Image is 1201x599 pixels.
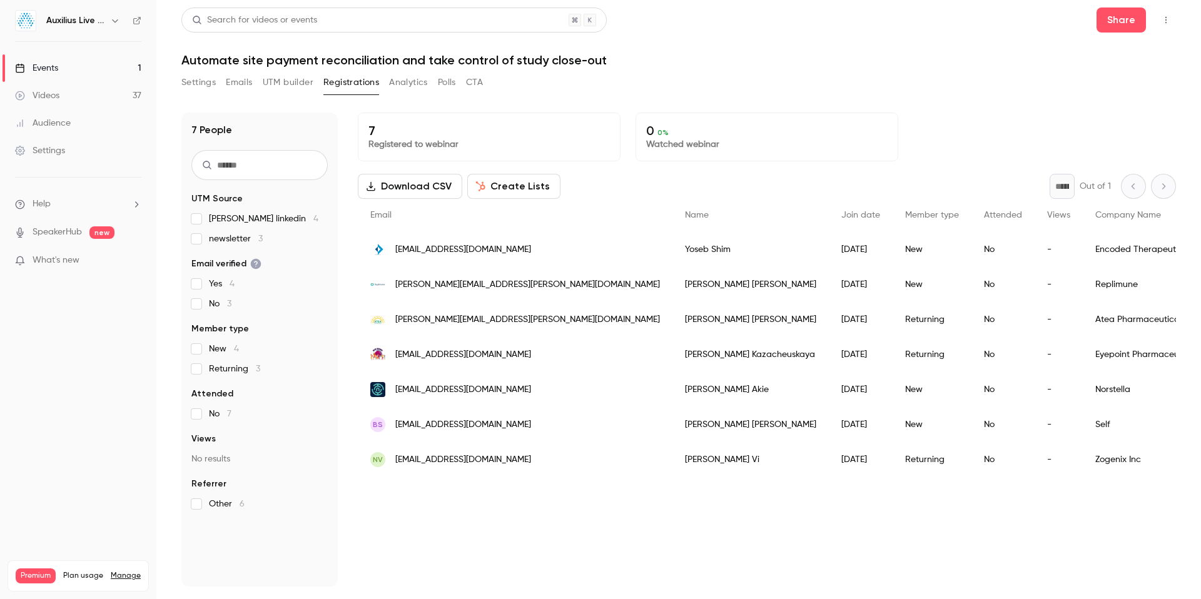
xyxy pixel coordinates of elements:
div: No [971,442,1035,477]
div: [PERSON_NAME] Vi [672,442,829,477]
div: Videos [15,89,59,102]
span: New [209,343,239,355]
div: - [1035,407,1083,442]
button: Polls [438,73,456,93]
p: Watched webinar [646,138,888,151]
div: New [893,407,971,442]
span: 3 [256,365,260,373]
button: Emails [226,73,252,93]
div: Yoseb Shim [672,232,829,267]
span: Attended [984,211,1022,219]
span: 4 [313,214,318,223]
span: 4 [230,279,235,288]
h6: Auxilius Live Sessions [46,14,105,27]
span: new [89,226,114,239]
span: Yes [209,278,235,290]
span: Help [33,198,51,211]
div: [DATE] [829,302,893,337]
span: 3 [258,234,263,243]
button: Settings [181,73,216,93]
span: Name [685,211,709,219]
button: UTM builder [263,73,313,93]
a: Manage [111,571,141,581]
div: Returning [893,302,971,337]
div: Returning [893,337,971,372]
p: Registered to webinar [368,138,610,151]
span: NV [373,454,383,465]
h1: 7 People [191,123,232,138]
a: SpeakerHub [33,226,82,239]
span: No [209,408,231,420]
div: - [1035,337,1083,372]
h1: Automate site payment reconciliation and take control of study close-out [181,53,1176,68]
div: [PERSON_NAME] [PERSON_NAME] [672,267,829,302]
div: Returning [893,442,971,477]
div: [PERSON_NAME] Kazacheuskaya [672,337,829,372]
div: [DATE] [829,337,893,372]
div: [DATE] [829,372,893,407]
span: [EMAIL_ADDRESS][DOMAIN_NAME] [395,243,531,256]
p: 0 [646,123,888,138]
div: No [971,232,1035,267]
span: Views [1047,211,1070,219]
div: [PERSON_NAME] [PERSON_NAME] [672,302,829,337]
button: Download CSV [358,174,462,199]
button: Registrations [323,73,379,93]
span: 6 [240,500,245,508]
div: No [971,302,1035,337]
span: Member type [905,211,959,219]
span: [EMAIL_ADDRESS][DOMAIN_NAME] [395,418,531,431]
span: [PERSON_NAME][EMAIL_ADDRESS][PERSON_NAME][DOMAIN_NAME] [395,313,660,326]
span: 0 % [657,128,669,137]
img: ateapharma.com [370,312,385,327]
div: No [971,407,1035,442]
span: What's new [33,254,79,267]
div: No [971,337,1035,372]
div: No [971,372,1035,407]
span: newsletter [209,233,263,245]
div: [DATE] [829,407,893,442]
iframe: Noticeable Trigger [126,255,141,266]
span: [PERSON_NAME][EMAIL_ADDRESS][PERSON_NAME][DOMAIN_NAME] [395,278,660,291]
span: [PERSON_NAME] linkedin [209,213,318,225]
img: eyepointpharma.com [370,347,385,362]
span: No [209,298,231,310]
p: No results [191,453,328,465]
span: Member type [191,323,249,335]
p: 7 [368,123,610,138]
div: Search for videos or events [192,14,317,27]
img: Auxilius Live Sessions [16,11,36,31]
span: Views [191,433,216,445]
img: norstella.com [370,382,385,397]
div: [DATE] [829,232,893,267]
div: [DATE] [829,267,893,302]
span: 7 [227,410,231,418]
span: [EMAIL_ADDRESS][DOMAIN_NAME] [395,348,531,361]
div: - [1035,232,1083,267]
div: [PERSON_NAME] [PERSON_NAME] [672,407,829,442]
div: New [893,267,971,302]
div: Events [15,62,58,74]
span: Attended [191,388,233,400]
span: Join date [841,211,880,219]
span: [EMAIL_ADDRESS][DOMAIN_NAME] [395,383,531,396]
li: help-dropdown-opener [15,198,141,211]
span: Other [209,498,245,510]
div: - [1035,372,1083,407]
section: facet-groups [191,193,328,510]
span: [EMAIL_ADDRESS][DOMAIN_NAME] [395,453,531,466]
span: Company Name [1095,211,1161,219]
button: Create Lists [467,174,560,199]
span: Returning [209,363,260,375]
span: UTM Source [191,193,243,205]
div: No [971,267,1035,302]
button: Analytics [389,73,428,93]
button: CTA [466,73,483,93]
div: [DATE] [829,442,893,477]
img: encoded.com [370,242,385,257]
span: Referrer [191,478,226,490]
div: New [893,232,971,267]
div: Settings [15,144,65,157]
div: - [1035,302,1083,337]
span: Premium [16,568,56,583]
